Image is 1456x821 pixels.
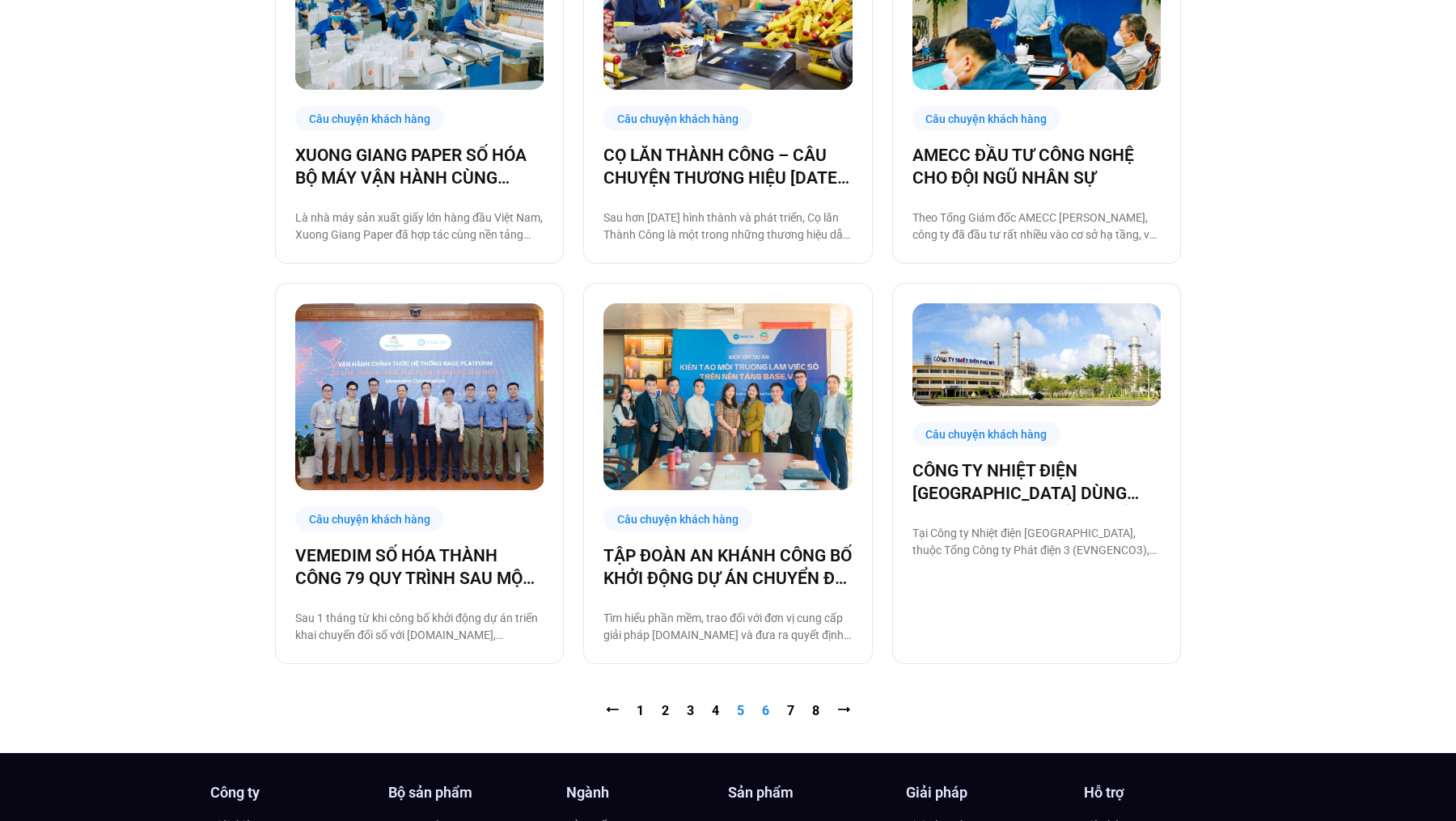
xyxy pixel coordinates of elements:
[637,703,644,718] a: 1
[912,422,1061,447] div: Câu chuyện khách hàng
[906,785,1068,800] h4: Giải pháp
[295,144,544,189] a: XUONG GIANG PAPER SỐ HÓA BỘ MÁY VẬN HÀNH CÙNG [DOMAIN_NAME]
[912,459,1161,505] a: CÔNG TY NHIỆT ĐIỆN [GEOGRAPHIC_DATA] DÙNG ỨNG DỤNG BASE ĐỂ CHUYỂN ĐỔI SỐ DOANH NGHIỆP
[712,703,719,718] a: 4
[603,144,852,189] a: CỌ LĂN THÀNH CÔNG – CÂU CHUYỆN THƯƠNG HIỆU [DATE] VÀ HÀNH TRÌNH CHUYỂN ĐỔI SỐ CÙNG [DOMAIN_NAME]
[603,544,852,590] a: TẬP ĐOÀN AN KHÁNH CÔNG BỐ KHỞI ĐỘNG DỰ ÁN CHUYỂN ĐỔI SỐ CÙNG [DOMAIN_NAME]
[566,785,728,800] h4: Ngành
[912,525,1161,559] p: Tại Công ty Nhiệt điện [GEOGRAPHIC_DATA], thuộc Tổng Công ty Phát điện 3 (EVNGENCO3), bên cạnh áp...
[762,703,769,718] a: 6
[603,610,852,644] p: Tìm hiểu phần mềm, trao đổi với đơn vị cung cấp giải pháp [DOMAIN_NAME] và đưa ra quyết định khởi...
[295,506,444,531] div: Câu chuyện khách hàng
[687,703,694,718] a: 3
[912,106,1061,131] div: Câu chuyện khách hàng
[662,703,669,718] a: 2
[812,703,819,718] a: 8
[603,209,852,243] p: Sau hơn [DATE] hình thành và phát triển, Cọ lăn Thành Công là một trong những thương hiệu dẫn đầu...
[603,506,752,531] div: Câu chuyện khách hàng
[1084,785,1246,800] h4: Hỗ trợ
[295,544,544,590] a: VEMEDIM SỐ HÓA THÀNH CÔNG 79 QUY TRÌNH SAU MỘT THÁNG CHUYỂN ĐỔI SỐ CÙNG BASE
[275,701,1181,721] nav: Pagination
[912,144,1161,189] a: AMECC ĐẦU TƯ CÔNG NGHỆ CHO ĐỘI NGŨ NHÂN SỰ
[295,209,544,243] p: Là nhà máy sản xuất giấy lớn hàng đầu Việt Nam, Xuong Giang Paper đã hợp tác cùng nền tảng [DOMAI...
[728,785,890,800] h4: Sản phẩm
[295,610,544,644] p: Sau 1 tháng từ khi công bố khởi động dự án triển khai chuyển đổi số với [DOMAIN_NAME], Vemedim Co...
[388,785,550,800] h4: Bộ sản phẩm
[837,703,850,718] a: ⭢
[912,209,1161,243] p: Theo Tổng Giám đốc AMECC [PERSON_NAME], công ty đã đầu tư rất nhiều vào cơ sở hạ tầng, vật chất v...
[787,703,794,718] a: 7
[603,106,752,131] div: Câu chuyện khách hàng
[295,106,444,131] div: Câu chuyện khách hàng
[606,703,619,718] a: ⭠
[737,703,744,718] span: 5
[210,785,372,800] h4: Công ty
